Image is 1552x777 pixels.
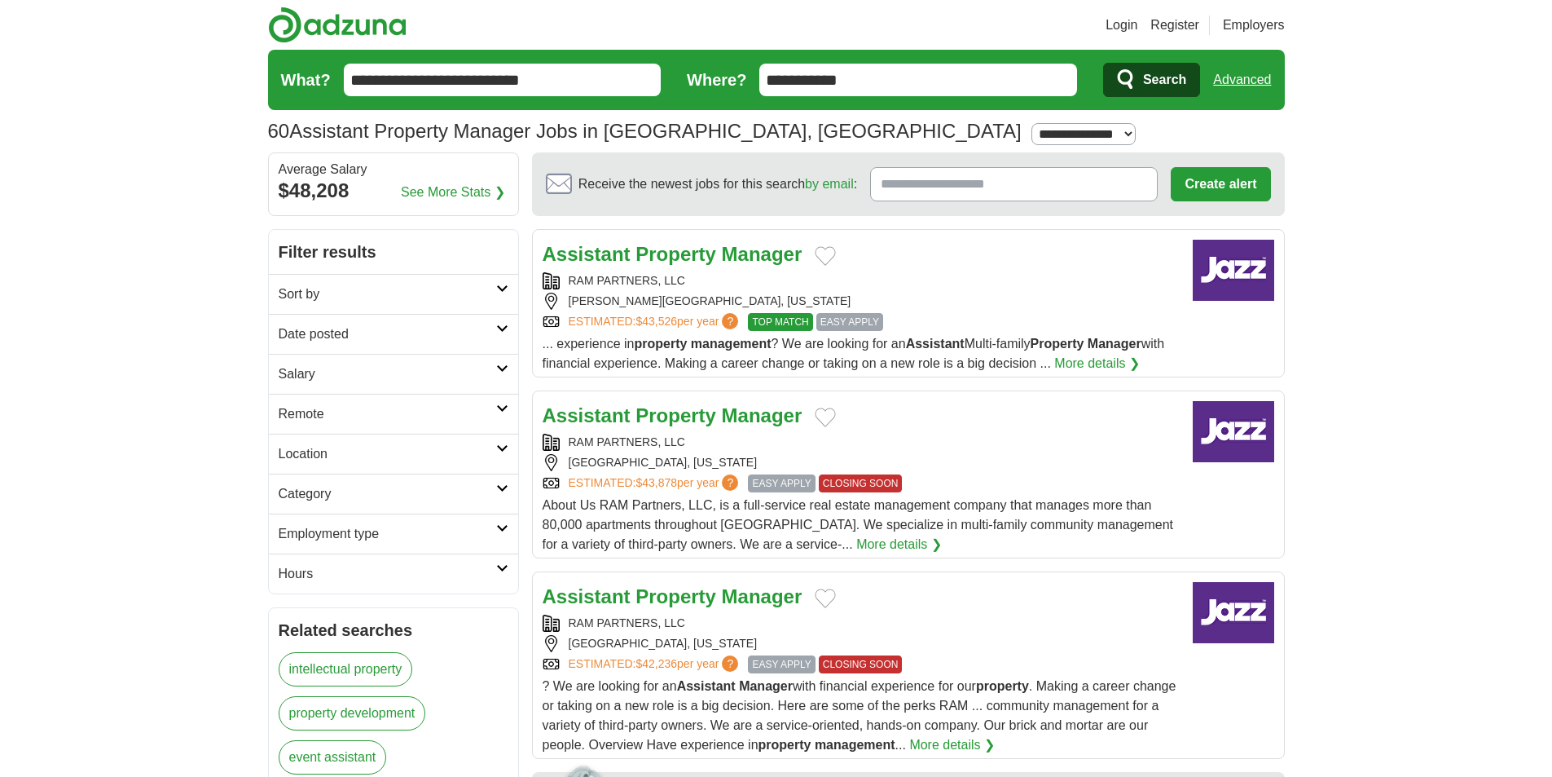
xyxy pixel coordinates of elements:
span: Receive the newest jobs for this search : [578,174,857,194]
h2: Hours [279,564,496,584]
strong: Assistant [677,679,736,693]
a: event assistant [279,740,387,775]
div: [PERSON_NAME][GEOGRAPHIC_DATA], [US_STATE] [543,293,1180,310]
strong: Property [635,243,716,265]
a: intellectual property [279,652,413,686]
label: Where? [687,68,746,92]
a: Assistant Property Manager [543,404,802,426]
span: ? [722,313,738,329]
img: Company logo [1193,240,1274,301]
h2: Filter results [269,230,518,274]
h2: Salary [279,364,496,384]
button: Search [1103,63,1200,97]
h2: Employment type [279,524,496,544]
a: Employment type [269,514,518,554]
a: Category [269,474,518,514]
div: RAM PARTNERS, LLC [543,434,1180,451]
a: Date posted [269,314,518,354]
a: Assistant Property Manager [543,243,802,265]
a: Employers [1223,15,1285,35]
button: Add to favorite jobs [815,589,836,608]
img: Company logo [1193,582,1274,643]
button: Create alert [1171,167,1270,201]
div: RAM PARTNERS, LLC [543,615,1180,632]
a: Register [1150,15,1199,35]
a: ESTIMATED:$42,236per year? [569,656,742,673]
div: $48,208 [279,176,508,205]
strong: Property [635,585,716,607]
a: Advanced [1213,64,1271,96]
div: RAM PARTNERS, LLC [543,272,1180,289]
strong: Manager [722,404,802,426]
strong: Manager [722,243,802,265]
strong: property [634,337,687,351]
strong: Assistant [543,243,631,265]
span: EASY APPLY [748,475,815,492]
button: Add to favorite jobs [815,408,836,427]
a: Hours [269,554,518,594]
a: More details ❯ [856,535,942,554]
span: ... experience in ? We are looking for an Multi-family with financial experience. Making a career... [543,337,1165,370]
h2: Date posted [279,324,496,344]
div: Average Salary [279,163,508,176]
a: property development [279,696,426,731]
a: See More Stats ❯ [401,183,505,202]
span: EASY APPLY [816,313,883,331]
strong: Manager [1088,337,1141,351]
img: Company logo [1193,401,1274,462]
h2: Category [279,484,496,504]
strong: property [976,679,1029,693]
strong: property [758,738,811,752]
h2: Sort by [279,285,496,304]
strong: Manager [722,585,802,607]
span: CLOSING SOON [819,475,903,492]
strong: Manager [739,679,793,693]
button: Add to favorite jobs [815,246,836,266]
span: $43,526 [635,315,677,328]
a: More details ❯ [909,735,995,755]
div: [GEOGRAPHIC_DATA], [US_STATE] [543,635,1180,652]
h2: Related searches [279,618,508,642]
strong: management [815,738,895,752]
a: by email [805,177,854,191]
span: $43,878 [635,476,677,489]
span: CLOSING SOON [819,656,903,673]
label: What? [281,68,331,92]
span: $42,236 [635,657,677,670]
a: ESTIMATED:$43,526per year? [569,313,742,331]
strong: Assistant [543,404,631,426]
strong: Property [635,404,716,426]
span: 60 [268,117,290,146]
strong: Property [1031,337,1084,351]
a: Assistant Property Manager [543,585,802,607]
span: ? [722,656,738,672]
span: About Us RAM Partners, LLC, is a full-service real estate management company that manages more th... [543,498,1174,551]
a: Salary [269,354,518,394]
a: More details ❯ [1054,354,1140,373]
span: EASY APPLY [748,656,815,673]
span: ? We are looking for an with financial experience for our . Making a career change or taking on a... [543,679,1176,752]
h1: Assistant Property Manager Jobs in [GEOGRAPHIC_DATA], [GEOGRAPHIC_DATA] [268,120,1022,142]
strong: Assistant [543,585,631,607]
img: Adzuna logo [268,7,407,43]
a: Location [269,434,518,474]
span: ? [722,475,738,491]
a: Remote [269,394,518,434]
h2: Remote [279,404,496,424]
strong: Assistant [906,337,965,351]
strong: management [691,337,772,351]
span: Search [1143,64,1186,96]
a: Sort by [269,274,518,314]
a: Login [1106,15,1137,35]
a: ESTIMATED:$43,878per year? [569,475,742,492]
span: TOP MATCH [748,313,812,331]
h2: Location [279,444,496,464]
div: [GEOGRAPHIC_DATA], [US_STATE] [543,454,1180,471]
